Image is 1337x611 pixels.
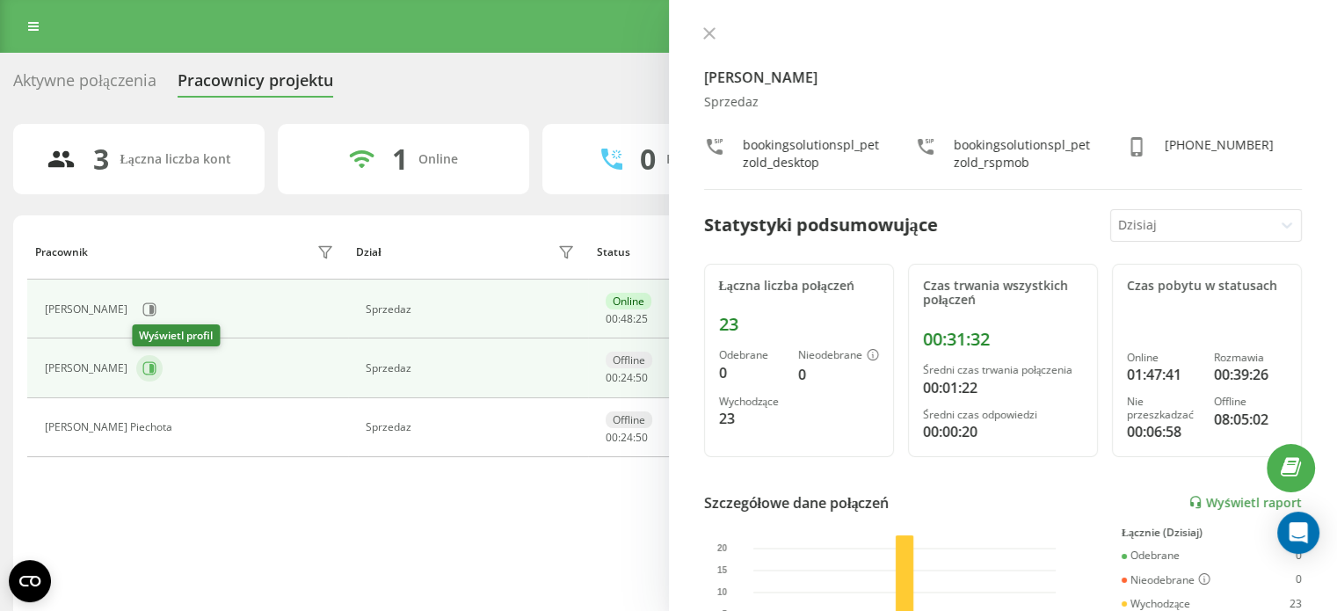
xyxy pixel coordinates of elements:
button: Open CMP widget [9,560,51,602]
div: 0 [798,364,879,385]
div: Wychodzące [1122,598,1190,610]
div: Sprzedaz [366,303,579,316]
div: 08:05:02 [1214,409,1287,430]
div: [PERSON_NAME] [45,303,132,316]
div: 23 [719,314,879,335]
div: Łącznie (Dzisiaj) [1122,527,1302,539]
div: Pracownik [35,246,88,258]
span: 00 [606,311,618,326]
div: Czas pobytu w statusach [1127,279,1287,294]
div: 0 [640,142,656,176]
div: Nieodebrane [798,349,879,363]
div: 00:39:26 [1214,364,1287,385]
div: Łączna liczba kont [120,152,230,167]
text: 15 [717,565,728,575]
div: 23 [719,408,784,429]
span: 48 [621,311,633,326]
div: Wyświetl profil [132,324,220,346]
span: 25 [636,311,648,326]
span: 50 [636,370,648,385]
div: Średni czas odpowiedzi [923,409,1083,421]
a: Wyświetl raport [1188,495,1302,510]
div: Status [597,246,630,258]
div: Sprzedaz [366,362,579,375]
div: : : [606,432,648,444]
div: Online [418,152,458,167]
div: Aktywne połączenia [13,71,156,98]
div: 00:06:58 [1127,421,1200,442]
div: Nie przeszkadzać [1127,396,1200,421]
div: Statystyki podsumowujące [704,212,938,238]
div: 00:01:22 [923,377,1083,398]
div: 00:00:20 [923,421,1083,442]
div: Odebrane [719,349,784,361]
div: 0 [719,362,784,383]
div: Wychodzące [719,396,784,408]
span: 00 [606,430,618,445]
div: Offline [606,411,652,428]
div: Nieodebrane [1122,573,1210,587]
div: : : [606,313,648,325]
span: 50 [636,430,648,445]
div: 1 [392,142,408,176]
div: 0 [1296,573,1302,587]
div: Sprzedaz [366,421,579,433]
h4: [PERSON_NAME] [704,67,1303,88]
div: bookingsolutionspl_petzold_desktop [743,136,880,171]
div: [PERSON_NAME] [45,362,132,375]
div: 0 [1296,549,1302,562]
div: Szczegółowe dane połączeń [704,492,890,513]
div: Sprzedaz [704,95,1303,110]
div: Dział [356,246,381,258]
div: 3 [93,142,109,176]
div: 01:47:41 [1127,364,1200,385]
div: Łączna liczba połączeń [719,279,879,294]
div: 00:31:32 [923,329,1083,350]
text: 20 [717,543,728,553]
div: Offline [1214,396,1287,408]
div: Średni czas trwania połączenia [923,364,1083,376]
div: Rozmawia [1214,352,1287,364]
span: 24 [621,370,633,385]
div: Rozmawiają [666,152,737,167]
div: Odebrane [1122,549,1180,562]
div: Pracownicy projektu [178,71,333,98]
div: Offline [606,352,652,368]
div: [PHONE_NUMBER] [1165,136,1274,171]
div: [PERSON_NAME] Piechota [45,421,177,433]
text: 10 [717,587,728,597]
div: Open Intercom Messenger [1277,512,1319,554]
div: Online [606,293,651,309]
div: Czas trwania wszystkich połączeń [923,279,1083,309]
span: 00 [606,370,618,385]
div: : : [606,372,648,384]
div: Online [1127,352,1200,364]
div: 23 [1290,598,1302,610]
span: 24 [621,430,633,445]
div: bookingsolutionspl_petzold_rspmob [954,136,1091,171]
